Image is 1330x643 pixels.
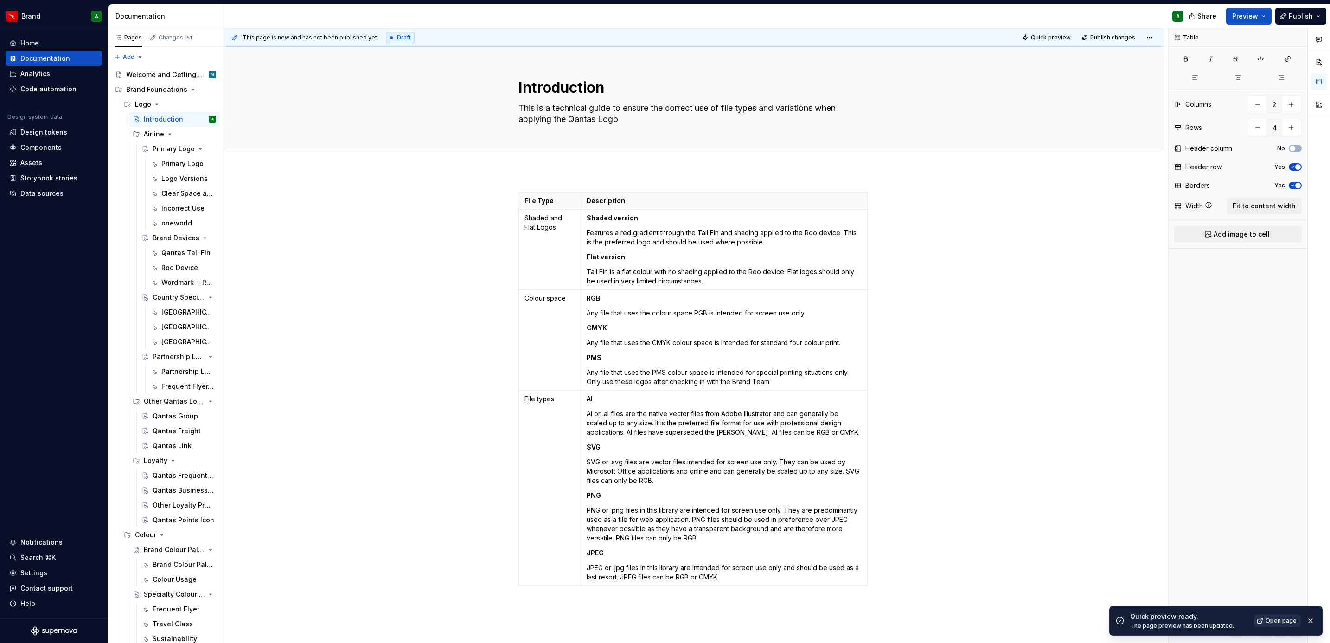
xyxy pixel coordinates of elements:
[161,322,214,332] div: [GEOGRAPHIC_DATA]
[129,127,220,141] div: Airline
[138,231,220,245] a: Brand Devices
[144,115,183,124] div: Introduction
[1090,34,1135,41] span: Publish changes
[147,305,220,320] a: [GEOGRAPHIC_DATA]
[161,337,214,347] div: [GEOGRAPHIC_DATA]
[587,506,862,543] p: PNG or .png files in this library are intended for screen use only. They are predominantly used a...
[587,196,862,206] p: Description
[1185,123,1202,132] div: Rows
[138,572,220,587] a: Colour Usage
[138,409,220,424] a: Qantas Group
[21,12,40,21] div: Brand
[153,144,195,154] div: Primary Logo
[587,354,601,361] strong: PMS
[1197,12,1216,21] span: Share
[153,352,205,361] div: Partnership Lockups
[587,267,862,286] p: Tail Fin is a flat colour with no shading applied to the Roo device. Flat logos should only be us...
[1232,12,1258,21] span: Preview
[147,379,220,394] a: Frequent Flyer, Business Rewards partnership lockup
[138,349,220,364] a: Partnership Lockups
[587,457,862,485] p: SVG or .svg files are vector files intended for screen use only. They can be used by Microsoft Of...
[144,545,205,554] div: Brand Colour Palette
[587,228,862,247] p: Features a red gradient through the Tail Fin and shading applied to the Roo device. This is the p...
[153,486,214,495] div: Qantas Business Rewards
[20,84,77,94] div: Code automation
[147,201,220,216] a: Incorrect Use
[153,560,214,569] div: Brand Colour Palette
[1277,145,1285,152] label: No
[153,515,214,525] div: Qantas Points Icon
[31,626,77,636] a: Supernova Logo
[20,584,73,593] div: Contact support
[6,550,102,565] button: Search ⌘K
[587,324,607,332] strong: CMYK
[6,140,102,155] a: Components
[144,397,205,406] div: Other Qantas Logos
[138,141,220,156] a: Primary Logo
[115,34,142,41] div: Pages
[7,113,62,121] div: Design system data
[111,51,146,64] button: Add
[138,438,220,453] a: Qantas Link
[587,309,862,318] p: Any file that uses the colour space RGB is intended for screen use only.
[587,368,862,386] p: Any file that uses the PMS colour space is intended for special printing situations only. Only us...
[20,174,77,183] div: Storybook stories
[1254,614,1301,627] a: Open page
[161,219,192,228] div: oneworld
[153,426,201,436] div: Qantas Freight
[1214,230,1270,239] span: Add image to cell
[138,617,220,631] a: Travel Class
[1266,617,1297,624] span: Open page
[138,290,220,305] a: Country Specific Logos
[161,174,208,183] div: Logo Versions
[211,115,214,124] div: A
[161,159,204,168] div: Primary Logo
[147,334,220,349] a: [GEOGRAPHIC_DATA]
[147,364,220,379] a: Partnership Lockups
[1226,8,1272,25] button: Preview
[161,308,214,317] div: [GEOGRAPHIC_DATA]
[524,213,575,232] p: Shaded and Flat Logos
[147,156,220,171] a: Primary Logo
[587,409,862,437] p: Al or .ai files are the native vector files from Adobe Illustrator and can generally be scaled up...
[243,34,378,41] span: This page is new and has not been published yet.
[153,604,199,614] div: Frequent Flyer
[517,77,867,99] textarea: Introduction
[20,553,56,562] div: Search ⌘K
[1184,8,1222,25] button: Share
[6,125,102,140] a: Design tokens
[524,394,575,404] p: File types
[147,275,220,290] a: Wordmark + Roo
[153,441,192,450] div: Qantas Link
[153,501,214,510] div: Other Loyalty Products
[397,34,411,41] span: Draft
[20,69,50,78] div: Analytics
[6,11,18,22] img: 6b187050-a3ed-48aa-8485-808e17fcee26.png
[138,557,220,572] a: Brand Colour Palette
[1031,34,1071,41] span: Quick preview
[111,67,220,82] a: Welcome and Getting StartedM
[1174,226,1302,243] button: Add image to cell
[524,196,575,206] p: File Type
[135,100,151,109] div: Logo
[129,587,220,602] a: Specialty Colour Palettes
[144,129,164,139] div: Airline
[147,216,220,231] a: oneworld
[20,189,64,198] div: Data sources
[153,412,198,421] div: Qantas Group
[147,245,220,260] a: Qantas Tail Fin
[1185,201,1203,211] div: Width
[138,513,220,527] a: Qantas Points Icon
[1176,13,1180,20] div: A
[138,483,220,498] a: Qantas Business Rewards
[95,13,98,20] div: A
[120,97,220,112] div: Logo
[1019,31,1075,44] button: Quick preview
[20,54,70,63] div: Documentation
[6,51,102,66] a: Documentation
[115,12,220,21] div: Documentation
[6,581,102,596] button: Contact support
[126,85,187,94] div: Brand Foundations
[6,36,102,51] a: Home
[147,171,220,186] a: Logo Versions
